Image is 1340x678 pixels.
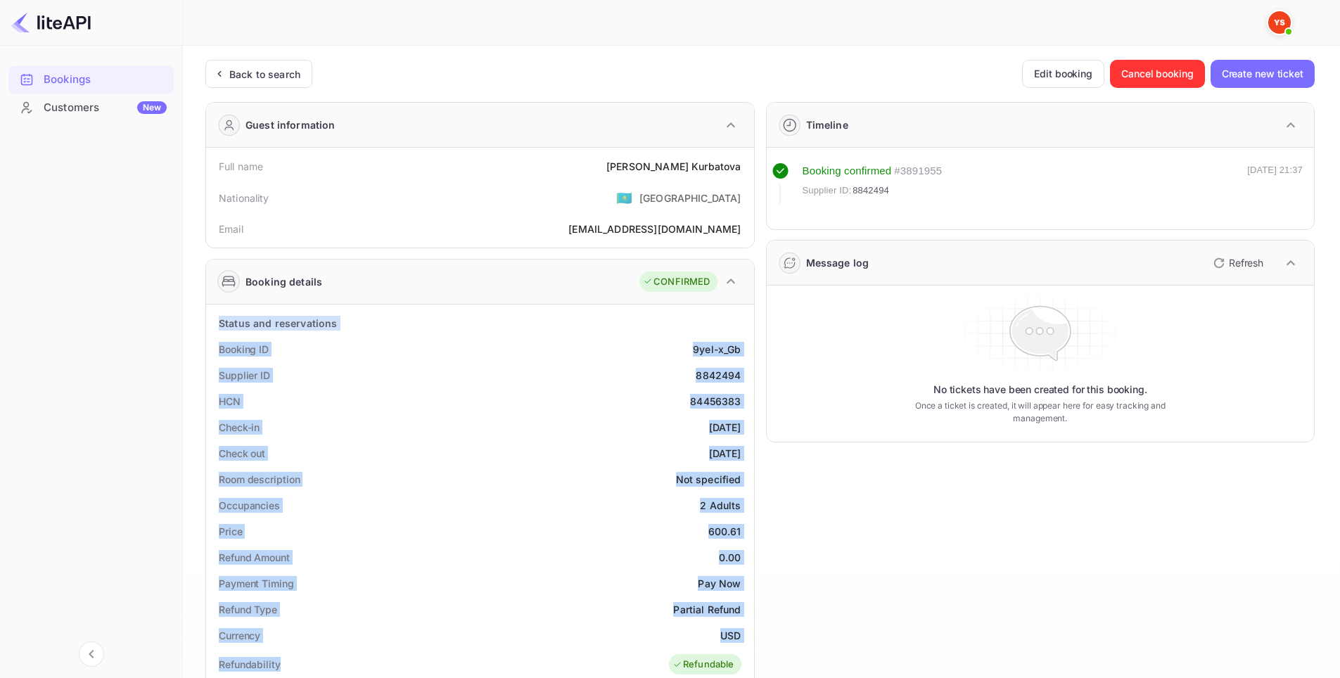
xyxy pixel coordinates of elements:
div: Back to search [229,67,300,82]
div: Room description [219,472,300,487]
div: 84456383 [690,394,741,409]
button: Refresh [1205,252,1269,274]
a: CustomersNew [8,94,174,120]
div: 2 Adults [700,498,741,513]
a: Bookings [8,66,174,92]
div: Booking details [245,274,322,289]
div: 8842494 [696,368,741,383]
p: No tickets have been created for this booking. [933,383,1147,397]
button: Collapse navigation [79,641,104,667]
img: LiteAPI logo [11,11,91,34]
div: Bookings [44,72,167,88]
div: Nationality [219,191,269,205]
div: CONFIRMED [643,275,710,289]
div: 9yel-x_Gb [693,342,741,357]
div: Price [219,524,243,539]
div: Bookings [8,66,174,94]
div: Currency [219,628,260,643]
span: United States [616,185,632,210]
div: Partial Refund [673,602,741,617]
div: Refundable [672,658,734,672]
div: HCN [219,394,241,409]
div: Email [219,222,243,236]
div: Refund Type [219,602,277,617]
div: Refund Amount [219,550,290,565]
p: Refresh [1229,255,1263,270]
div: Payment Timing [219,576,294,591]
div: Not specified [676,472,741,487]
div: Supplier ID [219,368,270,383]
div: Check out [219,446,265,461]
span: 8842494 [853,184,889,198]
div: Full name [219,159,263,174]
div: Pay Now [698,576,741,591]
div: USD [720,628,741,643]
div: [DATE] [709,420,741,435]
div: 0.00 [719,550,741,565]
div: Timeline [806,117,848,132]
div: Refundability [219,657,281,672]
div: Status and reservations [219,316,337,331]
div: Occupancies [219,498,280,513]
div: [GEOGRAPHIC_DATA] [639,191,741,205]
button: Cancel booking [1110,60,1205,88]
div: [EMAIL_ADDRESS][DOMAIN_NAME] [568,222,741,236]
img: Yandex Support [1268,11,1291,34]
div: [DATE] [709,446,741,461]
button: Create new ticket [1211,60,1315,88]
div: Guest information [245,117,336,132]
div: 600.61 [708,524,741,539]
p: Once a ticket is created, it will appear here for easy tracking and management. [893,399,1187,425]
div: Message log [806,255,869,270]
span: Supplier ID: [803,184,852,198]
div: [PERSON_NAME] Kurbatova [606,159,741,174]
div: CustomersNew [8,94,174,122]
div: Check-in [219,420,260,435]
div: # 3891955 [894,163,942,179]
div: Booking confirmed [803,163,892,179]
div: [DATE] 21:37 [1247,163,1303,204]
div: New [137,101,167,114]
div: Booking ID [219,342,269,357]
div: Customers [44,100,167,116]
button: Edit booking [1022,60,1104,88]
